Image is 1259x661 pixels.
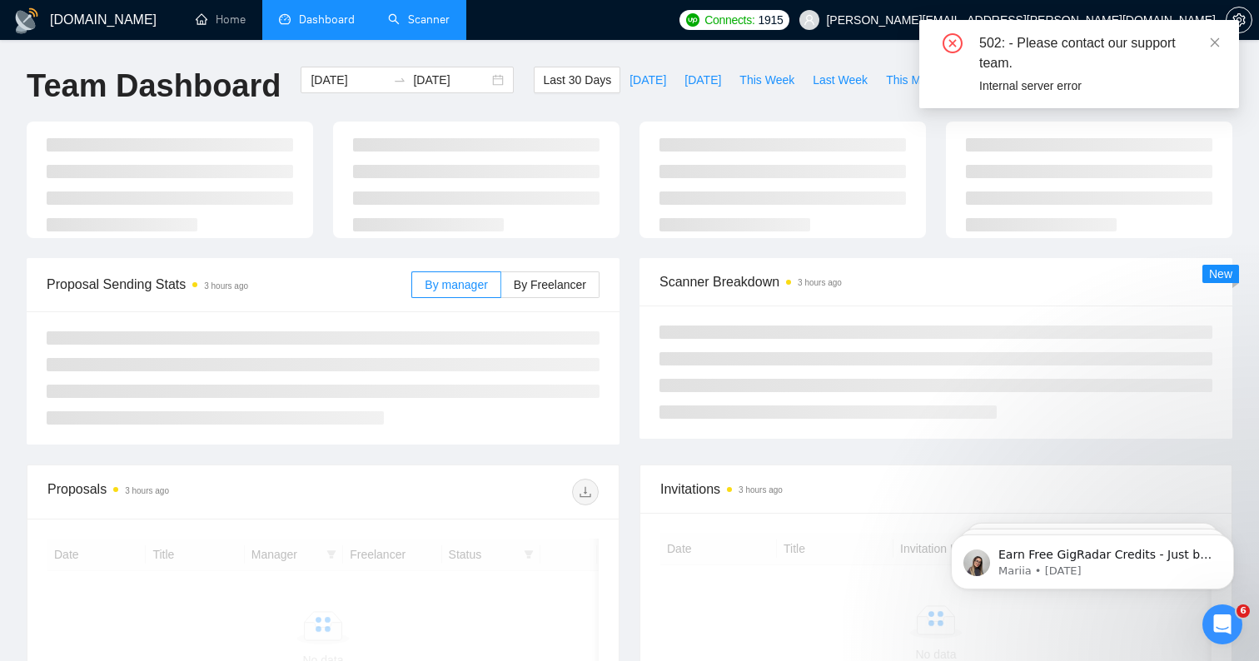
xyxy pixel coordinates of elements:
[758,11,783,29] span: 1915
[72,64,287,79] p: Message from Mariia, sent 5w ago
[425,278,487,291] span: By manager
[125,486,169,495] time: 3 hours ago
[979,77,1219,95] div: Internal server error
[686,13,699,27] img: upwork-logo.png
[730,67,804,93] button: This Week
[393,73,406,87] span: to
[943,33,963,53] span: close-circle
[204,281,248,291] time: 3 hours ago
[543,71,611,89] span: Last 30 Days
[514,278,586,291] span: By Freelancer
[739,485,783,495] time: 3 hours ago
[413,71,489,89] input: End date
[1237,604,1250,618] span: 6
[684,71,721,89] span: [DATE]
[798,278,842,287] time: 3 hours ago
[804,14,815,26] span: user
[1209,267,1232,281] span: New
[47,274,411,295] span: Proposal Sending Stats
[877,67,953,93] button: This Month
[739,71,794,89] span: This Week
[1226,13,1252,27] a: setting
[804,67,877,93] button: Last Week
[813,71,868,89] span: Last Week
[1226,7,1252,33] button: setting
[13,7,40,34] img: logo
[27,67,281,106] h1: Team Dashboard
[311,71,386,89] input: Start date
[659,271,1212,292] span: Scanner Breakdown
[47,479,323,505] div: Proposals
[1227,13,1252,27] span: setting
[926,499,1259,616] iframe: Intercom notifications message
[675,67,730,93] button: [DATE]
[660,479,1212,499] span: Invitations
[393,73,406,87] span: swap-right
[704,11,754,29] span: Connects:
[299,12,355,27] span: Dashboard
[886,71,943,89] span: This Month
[979,33,1219,73] div: 502: - Please contact our support team.
[620,67,675,93] button: [DATE]
[534,67,620,93] button: Last 30 Days
[1202,604,1242,644] iframe: Intercom live chat
[279,13,291,25] span: dashboard
[388,12,450,27] a: searchScanner
[629,71,666,89] span: [DATE]
[1209,37,1221,48] span: close
[72,48,287,459] span: Earn Free GigRadar Credits - Just by Sharing Your Story! 💬 Want more credits for sending proposal...
[196,12,246,27] a: homeHome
